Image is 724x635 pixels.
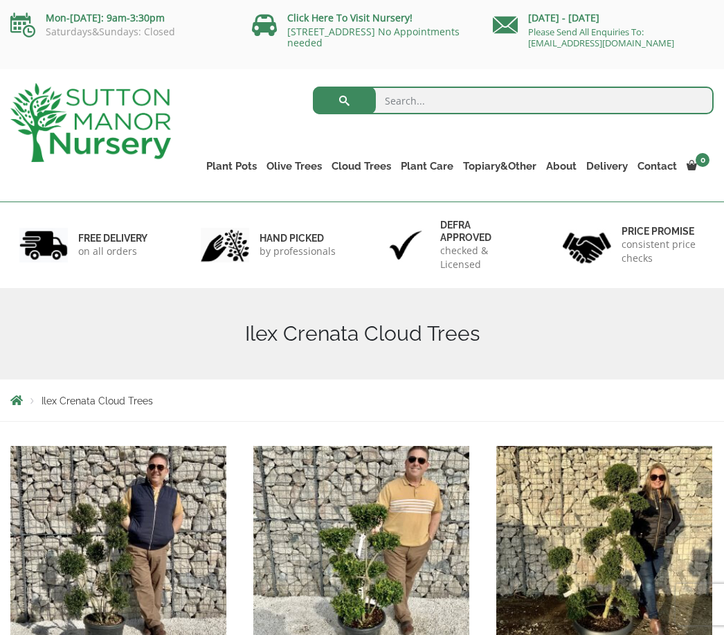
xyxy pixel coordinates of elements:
img: 4.jpg [563,224,611,266]
span: 0 [696,153,709,167]
img: 2.jpg [201,228,249,263]
img: 3.jpg [381,228,430,263]
p: by professionals [260,244,336,258]
h6: Price promise [622,225,705,238]
a: [STREET_ADDRESS] No Appointments needed [287,25,460,49]
a: Delivery [581,156,633,176]
a: About [541,156,581,176]
a: Please Send All Enquiries To: [EMAIL_ADDRESS][DOMAIN_NAME] [528,26,674,49]
img: logo [10,83,171,162]
a: Plant Care [396,156,458,176]
p: Saturdays&Sundays: Closed [10,26,231,37]
a: 0 [682,156,714,176]
a: Topiary&Other [458,156,541,176]
h6: FREE DELIVERY [78,232,147,244]
a: Cloud Trees [327,156,396,176]
p: on all orders [78,244,147,258]
h1: Ilex Crenata Cloud Trees [10,321,714,346]
span: Ilex Crenata Cloud Trees [42,395,153,406]
h6: hand picked [260,232,336,244]
h6: Defra approved [440,219,524,244]
a: Olive Trees [262,156,327,176]
input: Search... [313,87,714,114]
a: Contact [633,156,682,176]
img: 1.jpg [19,228,68,263]
p: Mon-[DATE]: 9am-3:30pm [10,10,231,26]
a: Plant Pots [201,156,262,176]
nav: Breadcrumbs [10,395,714,406]
a: Click Here To Visit Nursery! [287,11,413,24]
p: [DATE] - [DATE] [493,10,714,26]
p: consistent price checks [622,238,705,265]
p: checked & Licensed [440,244,524,271]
